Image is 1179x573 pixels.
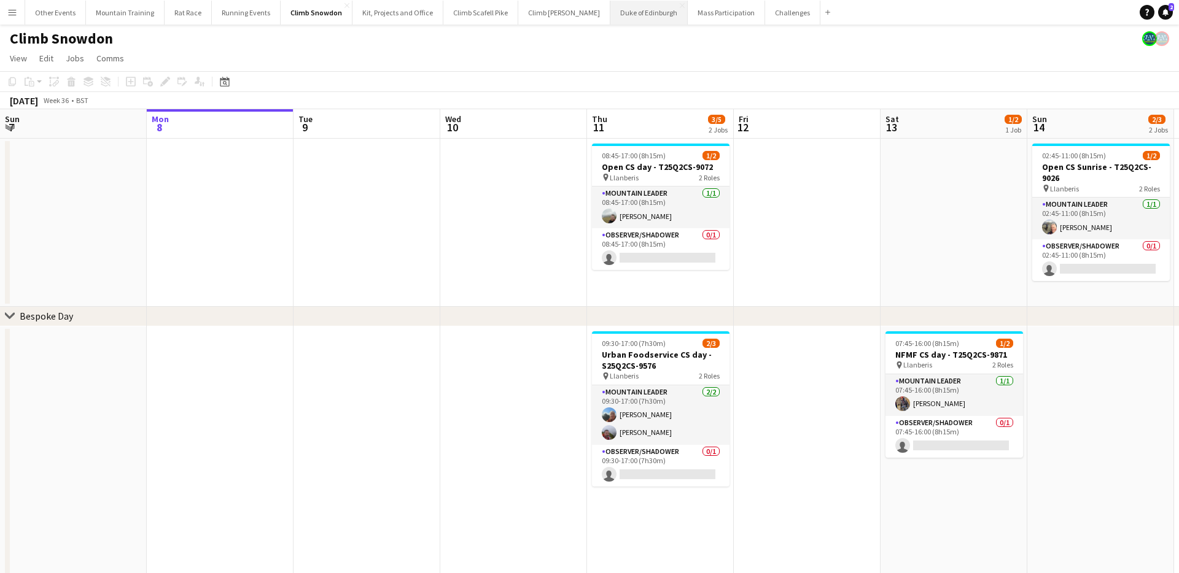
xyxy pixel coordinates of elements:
button: Climb Snowdon [281,1,352,25]
div: BST [76,96,88,105]
button: Duke of Edinburgh [610,1,688,25]
span: Edit [39,53,53,64]
h3: Urban Foodservice CS day - S25Q2CS-9576 [592,349,730,371]
app-card-role: Observer/Shadower0/107:45-16:00 (8h15m) [885,416,1023,458]
span: 8 [150,120,169,134]
a: 2 [1158,5,1173,20]
span: View [10,53,27,64]
div: 2 Jobs [709,125,728,134]
span: Mon [152,113,169,125]
span: 2 Roles [1139,184,1160,193]
button: Running Events [212,1,281,25]
a: View [5,50,32,66]
a: Edit [34,50,58,66]
app-job-card: 02:45-11:00 (8h15m)1/2Open CS Sunrise - T25Q2CS-9026 Llanberis2 RolesMountain Leader1/102:45-11:0... [1032,144,1170,281]
span: 9 [297,120,313,134]
app-card-role: Mountain Leader1/107:45-16:00 (8h15m)[PERSON_NAME] [885,374,1023,416]
span: 13 [884,120,899,134]
span: 1/2 [702,151,720,160]
span: Llanberis [610,173,639,182]
span: Fri [739,113,749,125]
span: Sun [1032,113,1047,125]
span: Llanberis [610,371,639,380]
app-card-role: Mountain Leader1/108:45-17:00 (8h15m)[PERSON_NAME] [592,187,730,228]
span: 12 [737,120,749,134]
span: 14 [1030,120,1047,134]
button: Kit, Projects and Office [352,1,443,25]
span: 07:45-16:00 (8h15m) [895,339,959,348]
button: Other Events [25,1,86,25]
div: Bespoke Day [20,310,73,322]
app-job-card: 07:45-16:00 (8h15m)1/2NFMF CS day - T25Q2CS-9871 Llanberis2 RolesMountain Leader1/107:45-16:00 (8... [885,331,1023,458]
span: 7 [3,120,20,134]
span: Comms [96,53,124,64]
span: 1/2 [1143,151,1160,160]
app-card-role: Observer/Shadower0/109:30-17:00 (7h30m) [592,445,730,486]
span: 2 [1169,3,1174,11]
app-job-card: 09:30-17:00 (7h30m)2/3Urban Foodservice CS day - S25Q2CS-9576 Llanberis2 RolesMountain Leader2/20... [592,331,730,486]
span: 2/3 [1148,115,1165,124]
span: Sat [885,113,899,125]
span: 2/3 [702,339,720,348]
span: 2 Roles [992,360,1013,369]
span: Thu [592,113,607,125]
button: Climb Scafell Pike [443,1,518,25]
button: Climb [PERSON_NAME] [518,1,610,25]
app-job-card: 08:45-17:00 (8h15m)1/2Open CS day - T25Q2CS-9072 Llanberis2 RolesMountain Leader1/108:45-17:00 (8... [592,144,730,270]
span: 1/2 [1005,115,1022,124]
button: Mass Participation [688,1,765,25]
span: Llanberis [903,360,932,369]
a: Comms [91,50,129,66]
app-user-avatar: Staff RAW Adventures [1154,31,1169,46]
app-card-role: Mountain Leader2/209:30-17:00 (7h30m)[PERSON_NAME][PERSON_NAME] [592,385,730,445]
span: Jobs [66,53,84,64]
span: Sun [5,113,20,125]
span: 11 [590,120,607,134]
h3: NFMF CS day - T25Q2CS-9871 [885,349,1023,360]
a: Jobs [61,50,89,66]
div: 1 Job [1005,125,1021,134]
span: 3/5 [708,115,725,124]
span: Llanberis [1050,184,1079,193]
button: Challenges [765,1,820,25]
app-card-role: Observer/Shadower0/102:45-11:00 (8h15m) [1032,239,1170,281]
span: 10 [443,120,461,134]
div: 2 Jobs [1149,125,1168,134]
h3: Open CS day - T25Q2CS-9072 [592,161,730,172]
span: Tue [298,113,313,125]
button: Mountain Training [86,1,165,25]
span: Wed [445,113,461,125]
span: 08:45-17:00 (8h15m) [602,151,666,160]
span: 2 Roles [699,173,720,182]
span: 09:30-17:00 (7h30m) [602,339,666,348]
span: 1/2 [996,339,1013,348]
span: Week 36 [41,96,71,105]
app-card-role: Mountain Leader1/102:45-11:00 (8h15m)[PERSON_NAME] [1032,198,1170,239]
div: [DATE] [10,94,38,107]
h1: Climb Snowdon [10,29,113,48]
button: Rat Race [165,1,212,25]
h3: Open CS Sunrise - T25Q2CS-9026 [1032,161,1170,183]
span: 2 Roles [699,371,720,380]
app-card-role: Observer/Shadower0/108:45-17:00 (8h15m) [592,228,730,270]
app-user-avatar: Staff RAW Adventures [1142,31,1157,46]
span: 02:45-11:00 (8h15m) [1042,151,1106,160]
